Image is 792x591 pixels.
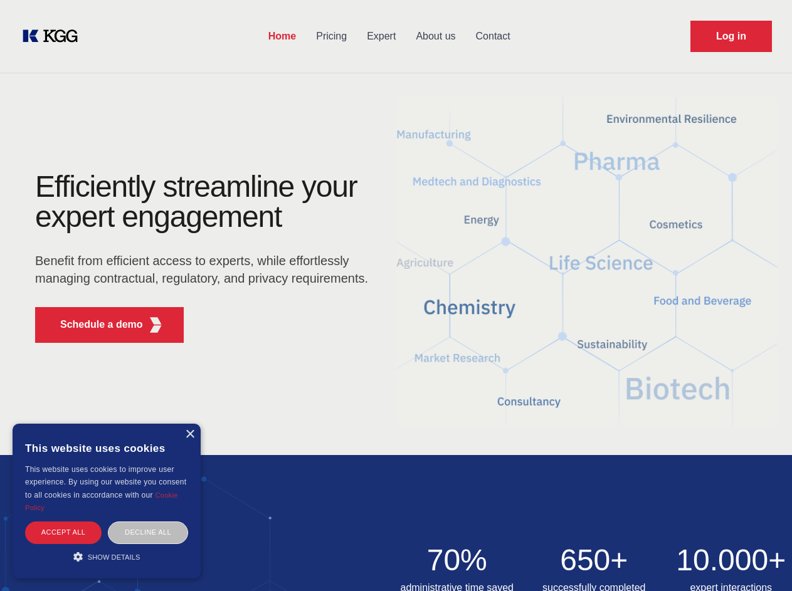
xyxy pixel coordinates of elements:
p: Schedule a demo [60,317,143,332]
button: Schedule a demoKGG Fifth Element RED [35,307,184,343]
a: Cookie Policy [25,491,178,511]
div: Close [185,430,194,439]
a: Contact [466,20,520,53]
a: KOL Knowledge Platform: Talk to Key External Experts (KEE) [20,26,88,46]
h2: 650+ [533,545,655,575]
h1: Efficiently streamline your expert engagement [35,172,376,232]
a: Pricing [306,20,357,53]
img: KGG Fifth Element RED [396,81,778,442]
div: Decline all [108,521,188,543]
h2: 70% [396,545,519,575]
a: Home [258,20,306,53]
img: KGG Fifth Element RED [148,317,164,333]
a: About us [406,20,465,53]
a: Expert [357,20,406,53]
div: This website uses cookies [25,433,188,463]
div: Accept all [25,521,102,543]
p: Benefit from efficient access to experts, while effortlessly managing contractual, regulatory, an... [35,252,376,287]
span: Show details [88,553,140,561]
a: Request Demo [690,21,772,52]
span: This website uses cookies to improve user experience. By using our website you consent to all coo... [25,465,186,499]
div: Show details [25,550,188,563]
